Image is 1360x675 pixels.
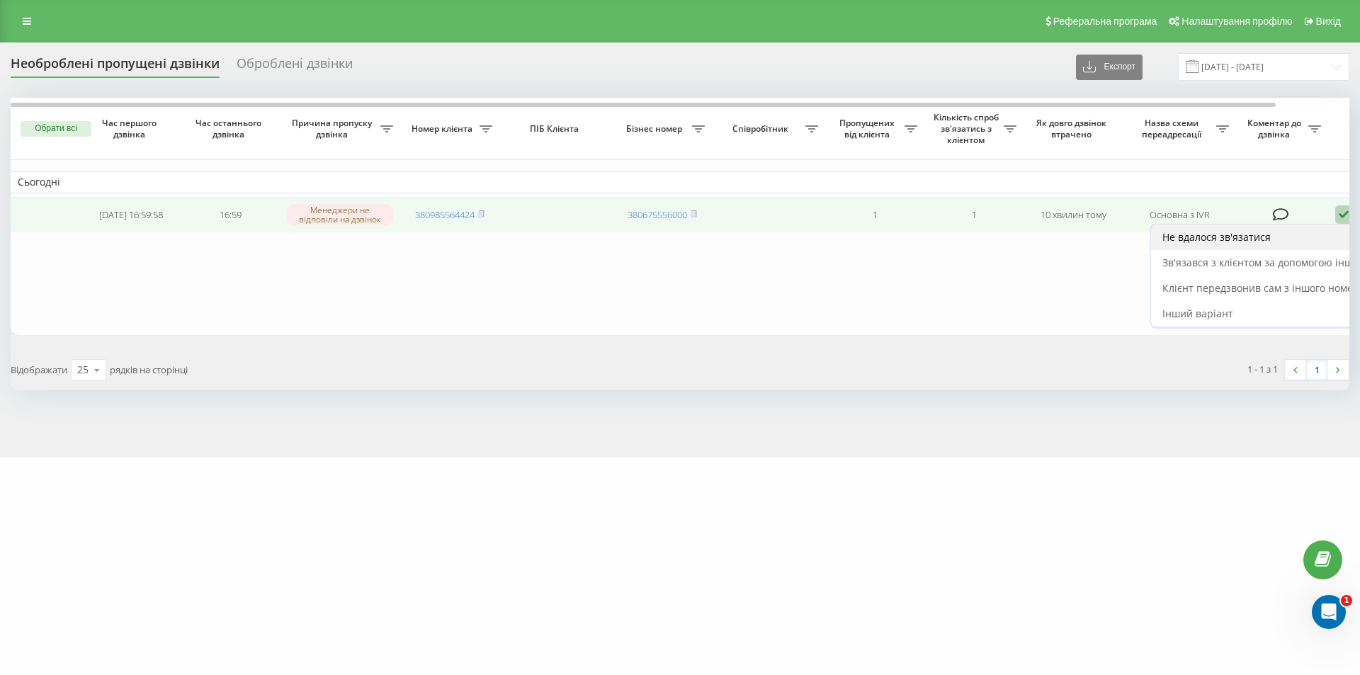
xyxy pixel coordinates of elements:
[1024,196,1123,234] td: 10 хвилин тому
[931,112,1004,145] span: Кількість спроб зв'язатись з клієнтом
[1130,118,1216,140] span: Назва схеми переадресації
[620,123,692,135] span: Бізнес номер
[287,204,393,225] div: Менеджери не відповіли на дзвінок
[1162,230,1271,244] span: Не вдалося зв'язатися
[415,208,475,221] a: 380985564424
[77,363,89,377] div: 25
[81,196,181,234] td: [DATE] 16:59:58
[21,121,91,137] button: Обрати всі
[1316,16,1341,27] span: Вихід
[407,123,480,135] span: Номер клієнта
[181,196,280,234] td: 16:59
[825,196,924,234] td: 1
[110,363,188,376] span: рядків на сторінці
[287,118,380,140] span: Причина пропуску дзвінка
[1181,16,1292,27] span: Налаштування профілю
[924,196,1024,234] td: 1
[1053,16,1157,27] span: Реферальна програма
[1243,118,1308,140] span: Коментар до дзвінка
[1035,118,1111,140] span: Як довго дзвінок втрачено
[11,363,67,376] span: Відображати
[1341,595,1352,606] span: 1
[511,123,601,135] span: ПІБ Клієнта
[1247,362,1278,376] div: 1 - 1 з 1
[628,208,687,221] a: 380675556000
[1076,55,1143,80] button: Експорт
[832,118,905,140] span: Пропущених від клієнта
[1162,307,1233,320] span: Інший варіант
[192,118,268,140] span: Час останнього дзвінка
[237,56,353,78] div: Оброблені дзвінки
[1123,196,1236,234] td: Основна з IVR
[93,118,169,140] span: Час першого дзвінка
[1306,360,1327,380] a: 1
[719,123,805,135] span: Співробітник
[1312,595,1346,629] iframe: Intercom live chat
[11,56,220,78] div: Необроблені пропущені дзвінки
